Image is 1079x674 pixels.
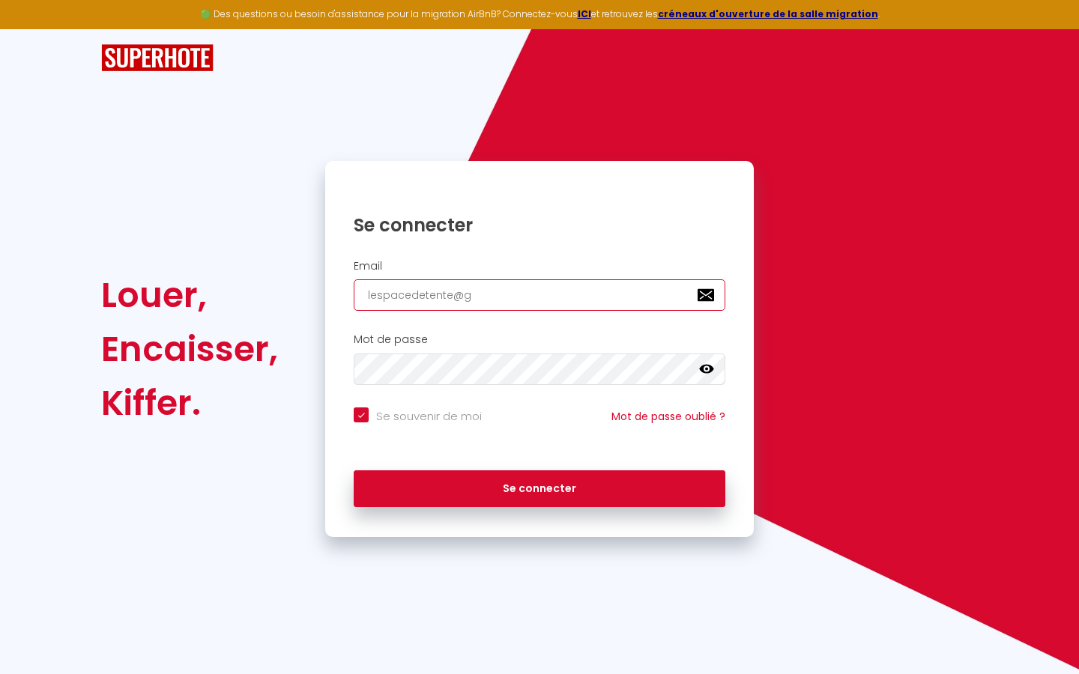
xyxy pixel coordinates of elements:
[101,376,278,430] div: Kiffer.
[658,7,878,20] a: créneaux d'ouverture de la salle migration
[354,470,725,508] button: Se connecter
[101,322,278,376] div: Encaisser,
[354,213,725,237] h1: Se connecter
[354,260,725,273] h2: Email
[101,268,278,322] div: Louer,
[354,333,725,346] h2: Mot de passe
[611,409,725,424] a: Mot de passe oublié ?
[578,7,591,20] a: ICI
[354,279,725,311] input: Ton Email
[101,44,214,72] img: SuperHote logo
[12,6,57,51] button: Ouvrir le widget de chat LiveChat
